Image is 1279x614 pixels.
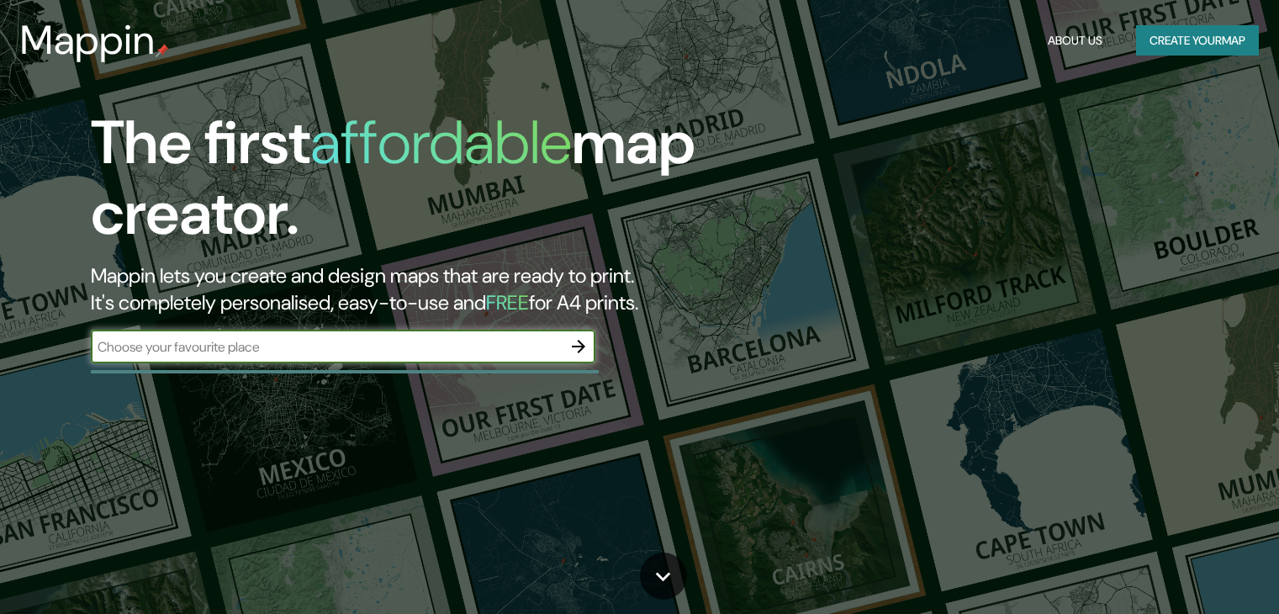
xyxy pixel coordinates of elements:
img: mappin-pin [156,44,169,57]
button: About Us [1041,25,1109,56]
button: Create yourmap [1136,25,1259,56]
h1: The first map creator. [91,108,731,262]
input: Choose your favourite place [91,337,562,357]
h5: FREE [486,289,529,315]
h3: Mappin [20,17,156,64]
h2: Mappin lets you create and design maps that are ready to print. It's completely personalised, eas... [91,262,731,316]
h1: affordable [310,103,572,182]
